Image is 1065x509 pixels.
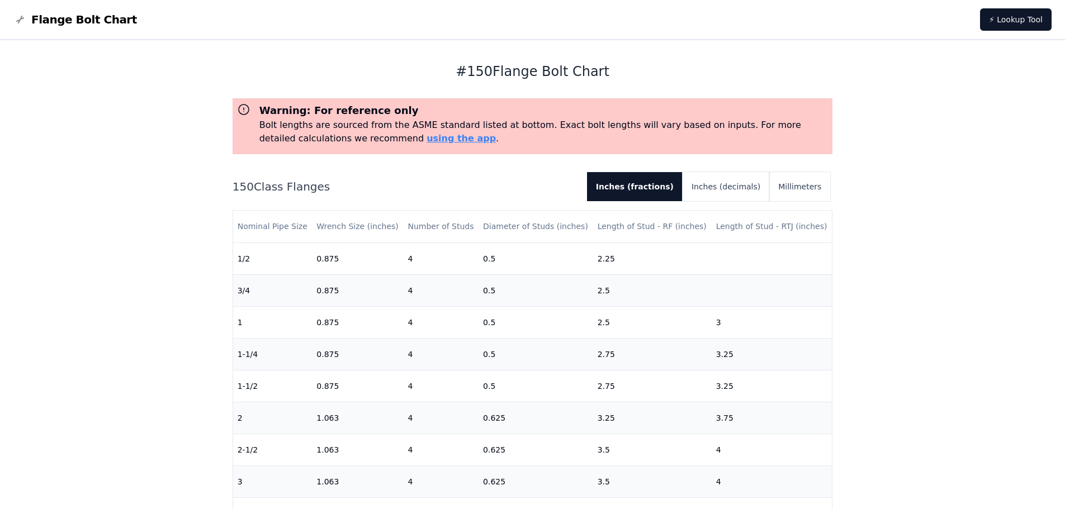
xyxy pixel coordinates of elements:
[712,402,832,434] td: 3.75
[403,338,479,370] td: 4
[587,172,683,201] button: Inches (fractions)
[403,465,479,497] td: 4
[312,338,403,370] td: 0.875
[233,434,313,465] td: 2-1/2
[593,465,712,497] td: 3.5
[312,434,403,465] td: 1.063
[233,179,578,194] h2: 150 Class Flanges
[259,118,829,145] p: Bolt lengths are sourced from the ASME standard listed at bottom. Exact bolt lengths will vary ba...
[312,465,403,497] td: 1.063
[769,172,830,201] button: Millimeters
[712,338,832,370] td: 3.25
[403,274,479,306] td: 4
[233,63,833,80] h1: # 150 Flange Bolt Chart
[593,370,712,402] td: 2.75
[312,242,403,274] td: 0.875
[312,370,403,402] td: 0.875
[479,306,593,338] td: 0.5
[233,211,313,242] th: Nominal Pipe Size
[427,133,496,144] a: using the app
[980,8,1052,31] a: ⚡ Lookup Tool
[479,338,593,370] td: 0.5
[233,274,313,306] td: 3/4
[233,370,313,402] td: 1-1/2
[233,306,313,338] td: 1
[479,211,593,242] th: Diameter of Studs (inches)
[403,242,479,274] td: 4
[479,242,593,274] td: 0.5
[312,211,403,242] th: Wrench Size (inches)
[403,370,479,402] td: 4
[683,172,769,201] button: Inches (decimals)
[712,465,832,497] td: 4
[13,13,27,26] img: Flange Bolt Chart Logo
[593,242,712,274] td: 2.25
[712,211,832,242] th: Length of Stud - RTJ (inches)
[712,370,832,402] td: 3.25
[479,402,593,434] td: 0.625
[593,338,712,370] td: 2.75
[403,434,479,465] td: 4
[593,402,712,434] td: 3.25
[479,274,593,306] td: 0.5
[233,338,313,370] td: 1-1/4
[13,12,137,27] a: Flange Bolt Chart LogoFlange Bolt Chart
[259,103,829,118] h3: Warning: For reference only
[479,370,593,402] td: 0.5
[479,434,593,465] td: 0.625
[403,211,479,242] th: Number of Studs
[712,434,832,465] td: 4
[31,12,137,27] span: Flange Bolt Chart
[312,274,403,306] td: 0.875
[403,306,479,338] td: 4
[593,274,712,306] td: 2.5
[312,402,403,434] td: 1.063
[479,465,593,497] td: 0.625
[593,306,712,338] td: 2.5
[233,402,313,434] td: 2
[593,434,712,465] td: 3.5
[593,211,712,242] th: Length of Stud - RF (inches)
[233,242,313,274] td: 1/2
[403,402,479,434] td: 4
[712,306,832,338] td: 3
[233,465,313,497] td: 3
[312,306,403,338] td: 0.875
